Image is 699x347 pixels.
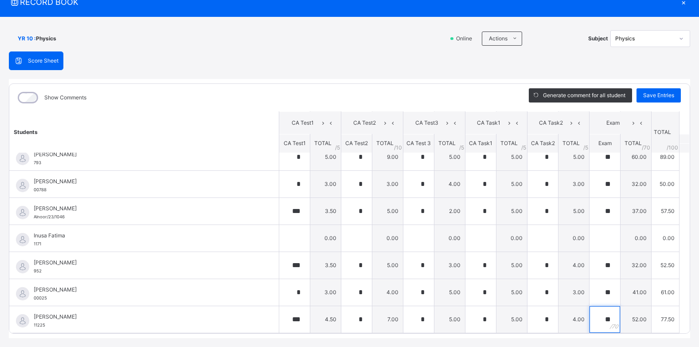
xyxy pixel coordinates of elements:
[434,279,465,306] td: 5.00
[496,170,527,197] td: 5.00
[335,143,340,151] span: / 5
[16,206,29,219] img: default.svg
[459,143,464,151] span: / 5
[372,143,403,170] td: 9.00
[310,225,341,252] td: 0.00
[558,170,590,197] td: 3.00
[34,296,47,300] span: 00025
[406,140,431,146] span: CA Test 3
[558,252,590,279] td: 4.00
[496,306,527,333] td: 5.00
[621,306,652,333] td: 52.00
[372,170,403,197] td: 3.00
[596,119,629,127] span: Exam
[34,286,259,294] span: [PERSON_NAME]
[34,177,259,185] span: [PERSON_NAME]
[310,170,341,197] td: 3.00
[348,119,381,127] span: CA Test2
[16,260,29,273] img: default.svg
[621,170,652,197] td: 32.00
[434,170,465,197] td: 4.00
[652,279,679,306] td: 61.00
[496,279,527,306] td: 5.00
[489,35,508,43] span: Actions
[284,140,306,146] span: CA Test1
[521,143,526,151] span: / 5
[652,252,679,279] td: 52.50
[372,197,403,225] td: 5.00
[16,287,29,300] img: default.svg
[588,35,608,43] span: Subject
[16,233,29,246] img: default.svg
[372,279,403,306] td: 4.00
[286,119,319,127] span: CA Test1
[583,143,588,151] span: / 5
[310,143,341,170] td: 5.00
[434,143,465,170] td: 5.00
[558,279,590,306] td: 3.00
[34,323,45,327] span: 11225
[652,197,679,225] td: 57.50
[621,225,652,252] td: 0.00
[16,152,29,165] img: default.svg
[372,252,403,279] td: 5.00
[496,143,527,170] td: 5.00
[652,225,679,252] td: 0.00
[310,279,341,306] td: 3.00
[455,35,477,43] span: Online
[642,143,650,151] span: / 70
[410,119,443,127] span: CA Test3
[652,143,679,170] td: 89.00
[34,150,259,158] span: [PERSON_NAME]
[434,306,465,333] td: 5.00
[434,197,465,225] td: 2.00
[625,140,642,146] span: TOTAL
[34,313,259,321] span: [PERSON_NAME]
[16,314,29,327] img: default.svg
[34,259,259,267] span: [PERSON_NAME]
[558,225,590,252] td: 0.00
[394,143,402,151] span: / 10
[469,140,492,146] span: CA Task1
[34,241,41,246] span: 1171
[562,140,580,146] span: TOTAL
[496,197,527,225] td: 5.00
[500,140,518,146] span: TOTAL
[531,140,555,146] span: CA Task2
[28,57,59,65] span: Score Sheet
[14,128,38,135] span: Students
[314,140,332,146] span: TOTAL
[310,252,341,279] td: 3.50
[472,119,505,127] span: CA Task1
[496,252,527,279] td: 5.00
[372,225,403,252] td: 0.00
[652,111,679,153] th: TOTAL
[667,143,678,151] span: /100
[434,225,465,252] td: 0.00
[310,306,341,333] td: 4.50
[34,214,65,219] span: Alnoor/23/1046
[598,140,612,146] span: Exam
[345,140,368,146] span: CA Test2
[652,170,679,197] td: 50.00
[621,197,652,225] td: 37.00
[34,187,47,192] span: 00788
[376,140,394,146] span: TOTAL
[34,268,42,273] span: 952
[372,306,403,333] td: 7.00
[543,91,625,99] span: Generate comment for all student
[558,197,590,225] td: 5.00
[36,35,56,43] span: Physics
[34,205,259,213] span: [PERSON_NAME]
[16,179,29,192] img: default.svg
[310,197,341,225] td: 3.50
[496,225,527,252] td: 0.00
[558,143,590,170] td: 5.00
[534,119,567,127] span: CA Task2
[44,94,86,102] label: Show Comments
[643,91,674,99] span: Save Entries
[621,252,652,279] td: 32.00
[621,143,652,170] td: 60.00
[34,160,41,165] span: 793
[558,306,590,333] td: 4.00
